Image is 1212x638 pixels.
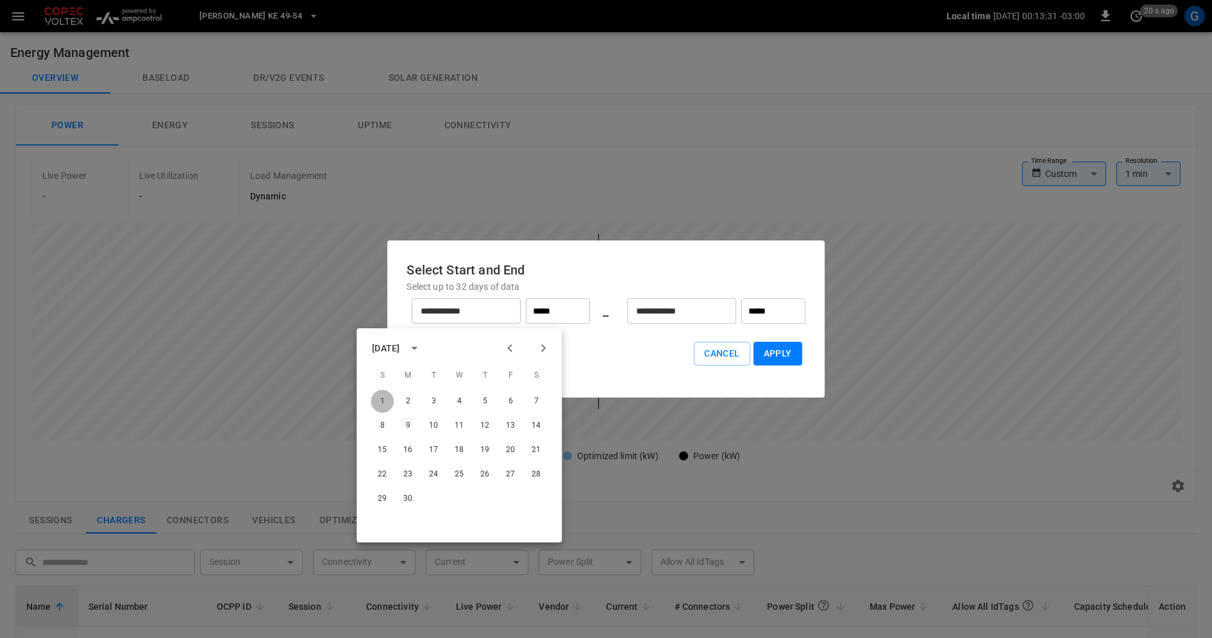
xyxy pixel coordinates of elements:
button: 23 [396,463,419,486]
span: Sunday [371,363,394,389]
button: 20 [499,439,522,462]
button: 29 [371,487,394,510]
span: Saturday [525,363,548,389]
h6: Select Start and End [407,260,805,280]
button: 9 [396,414,419,437]
span: Thursday [473,363,496,389]
button: 28 [525,463,548,486]
button: 27 [499,463,522,486]
button: 12 [473,414,496,437]
span: Tuesday [422,363,445,389]
button: Apply [753,342,802,365]
button: 3 [422,390,445,413]
span: Wednesday [448,363,471,389]
button: 30 [396,487,419,510]
button: Previous month [499,337,521,359]
button: 10 [422,414,445,437]
button: 8 [371,414,394,437]
button: Cancel [694,342,750,365]
button: 17 [422,439,445,462]
button: Next month [532,337,554,359]
button: 11 [448,414,471,437]
button: 21 [525,439,548,462]
button: calendar view is open, switch to year view [403,337,425,359]
h6: _ [603,301,609,321]
button: 24 [422,463,445,486]
button: 18 [448,439,471,462]
button: 14 [525,414,548,437]
span: Monday [396,363,419,389]
div: [DATE] [372,341,400,355]
button: 13 [499,414,522,437]
button: 1 [371,390,394,413]
button: 6 [499,390,522,413]
button: 19 [473,439,496,462]
p: Select up to 32 days of data [407,280,805,293]
button: 15 [371,439,394,462]
button: 5 [473,390,496,413]
button: 22 [371,463,394,486]
button: 26 [473,463,496,486]
button: 16 [396,439,419,462]
span: Friday [499,363,522,389]
button: 4 [448,390,471,413]
button: 25 [448,463,471,486]
button: 7 [525,390,548,413]
button: 2 [396,390,419,413]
